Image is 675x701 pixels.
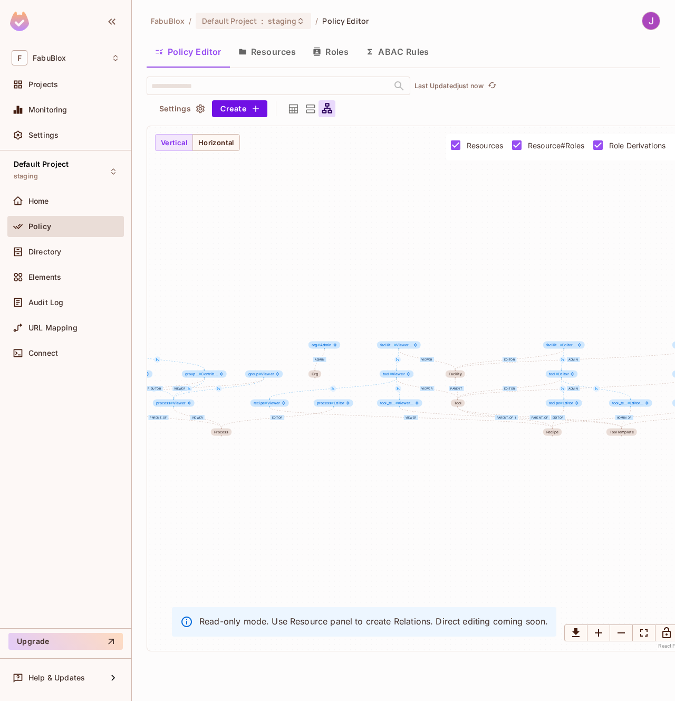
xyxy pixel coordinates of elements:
span: # [628,401,630,405]
span: Viewer [156,401,186,405]
span: tool_template#toolTemplateViewer [377,400,422,407]
p: Read-only mode. Use Resource panel to create Relations. Direct editing coming soon. [199,615,548,627]
button: Zoom Out [610,624,633,641]
button: Policy Editor [147,39,230,65]
div: group#groupContributor [182,371,227,378]
span: # [170,401,173,405]
span: process [317,401,334,405]
span: Editor [549,372,568,376]
li: / [189,16,191,26]
span: Workspace: FabuBlox [33,54,66,62]
span: Admin [312,343,332,347]
button: Create [212,100,267,117]
span: recipe#recipeViewer [250,400,289,407]
div: Process [214,430,229,434]
span: tool_template [606,429,637,436]
button: ABAC Rules [357,39,438,65]
span: Default Project [14,160,69,168]
span: facility#facilityViewer [377,342,421,349]
span: Settings [28,131,59,139]
span: Policy [28,222,51,231]
span: # [390,372,392,376]
span: org [308,371,322,378]
span: tool_te... [612,401,630,405]
span: staging [14,172,38,181]
img: SReyMgAAAABJRU5ErkJggg== [10,12,29,31]
span: process#processEditor [314,400,353,407]
span: Projects [28,80,58,89]
span: Directory [28,248,61,256]
g: Edge from facility#facilityViewer to facility [399,349,455,370]
span: tool#toolEditor [546,371,577,378]
span: group#groupViewer [245,371,283,378]
span: Role Derivations [609,140,666,150]
div: Editor [503,386,517,391]
button: Download graph as image [564,624,587,641]
div: Viewer [404,415,418,420]
div: Admin [313,357,326,362]
span: org#orgAdmin [308,342,341,349]
div: Recipe [546,430,558,434]
span: tool_template#toolTemplateEditor [609,400,652,407]
div: ToolTemplate [610,430,634,434]
span: facilit... [380,343,396,347]
span: # [396,401,398,405]
span: Contrib... [185,372,218,376]
span: Editor [549,401,573,405]
button: Upgrade [8,633,123,650]
div: Admin [615,415,628,420]
g: Edge from facility to tool [455,378,458,399]
g: Edge from tool#toolViewer to tool [397,378,458,399]
span: tool#toolViewer [380,371,413,378]
span: Viewer [383,372,404,376]
g: Edge from tool#toolEditor to recipe#recipeEditor [562,378,564,399]
g: Edge from tool#toolEditor to tool [458,378,562,399]
span: Editor [317,401,344,405]
span: recipe [549,401,563,405]
span: process#processViewer [153,400,195,407]
span: # [560,343,563,347]
div: Viewer [420,357,434,362]
g: Edge from tool to recipe [458,408,552,428]
span: Viewer... [380,343,412,347]
span: # [265,401,267,405]
div: Admin [567,357,580,362]
g: Edge from org#orgAdmin to org [315,349,324,370]
button: refresh [486,80,498,92]
div: Contributor [138,386,163,391]
span: : [261,17,264,25]
span: recipe [543,429,562,436]
div: facility [446,371,465,378]
span: Resource#Roles [528,140,584,150]
span: # [199,372,201,376]
g: Edge from tool_template#toolTemplateEditor to tool_template [622,408,631,428]
span: # [556,372,558,376]
span: refresh [488,81,497,91]
span: Help & Updates [28,674,85,682]
span: Policy Editor [322,16,369,26]
img: Jack Muller [642,12,660,30]
span: group... [185,372,201,376]
div: parent_of [495,415,515,420]
div: Viewer [504,415,518,420]
span: # [317,343,320,347]
div: Admin [567,386,580,391]
span: recipe [254,401,267,405]
div: parent_of [148,415,168,420]
span: Resources [467,140,503,150]
div: parent [449,386,464,391]
div: recipe#recipeEditor [546,400,582,407]
button: Roles [304,39,357,65]
span: Viewer... [380,401,413,405]
div: Editor [551,415,565,420]
span: # [331,401,334,405]
span: process [211,429,232,436]
span: Click to refresh data [484,80,498,92]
